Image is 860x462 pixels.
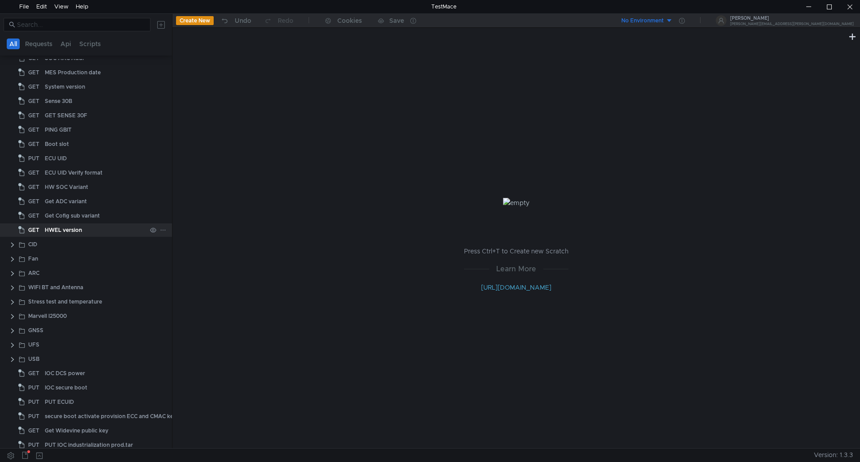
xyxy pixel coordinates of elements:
div: No Environment [621,17,664,25]
button: All [7,38,20,49]
button: No Environment [611,13,673,28]
div: Get Widevine public key [45,424,108,437]
div: Get Cofig sub variant [45,209,100,222]
div: PUT ECUID [45,395,74,409]
div: secure boot activate provision ECC and CMAC keys [45,410,179,423]
div: System version [45,80,85,94]
div: CID [28,238,37,251]
span: PUT [28,381,39,394]
span: PUT [28,395,39,409]
div: USB [28,352,39,366]
div: Fan [28,252,38,265]
div: Redo [278,15,293,26]
span: PUT [28,438,39,452]
button: Undo [214,14,258,27]
span: GET [28,166,39,180]
div: Boot slot [45,137,69,151]
span: GET [28,223,39,237]
a: [URL][DOMAIN_NAME] [481,283,551,291]
span: GET [28,180,39,194]
div: GET SENSE 30F [45,109,87,122]
input: Search... [17,20,145,30]
span: Version: 1.3.3 [814,449,853,462]
img: empty [503,198,529,208]
p: Press Ctrl+T to Create new Scratch [464,246,568,257]
div: MES Production date [45,66,101,79]
div: IOC secure boot [45,381,87,394]
span: GET [28,209,39,222]
div: Stress test and temperature [28,295,102,308]
button: Api [58,38,74,49]
div: Cookies [337,15,362,26]
div: [PERSON_NAME][EMAIL_ADDRESS][PERSON_NAME][DOMAIN_NAME] [730,22,854,26]
button: Scripts [77,38,103,49]
div: IOC DCS power [45,367,85,380]
div: Sense 30B [45,94,72,108]
div: GNSS [28,324,43,337]
span: PUT [28,410,39,423]
span: GET [28,424,39,437]
div: ECU UID [45,152,67,165]
span: GET [28,195,39,208]
button: Redo [258,14,300,27]
span: GET [28,94,39,108]
div: PING GBIT [45,123,72,137]
div: Undo [235,15,251,26]
div: [PERSON_NAME] [730,16,854,21]
span: GET [28,80,39,94]
div: Get ADC variant [45,195,87,208]
div: PUT IOC industrialization prod.tar [45,438,133,452]
div: WIFI BT and Antenna [28,281,83,294]
span: GET [28,367,39,380]
span: GET [28,137,39,151]
button: Create New [176,16,214,25]
button: Requests [22,38,55,49]
span: GET [28,109,39,122]
div: Marvell I25000 [28,309,67,323]
span: GET [28,66,39,79]
div: HWEL version [45,223,82,237]
span: PUT [28,152,39,165]
span: GET [28,123,39,137]
div: UFS [28,338,39,351]
div: HW SOC Variant [45,180,88,194]
div: ECU UID Verify format [45,166,103,180]
span: Learn More [489,263,543,274]
div: ARC [28,266,39,280]
div: Save [389,17,404,24]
